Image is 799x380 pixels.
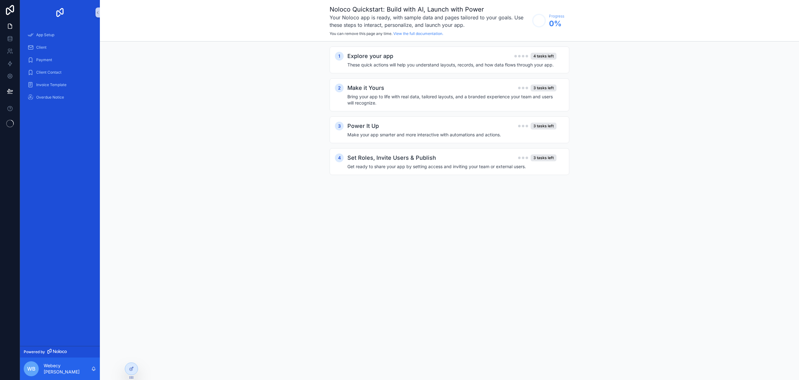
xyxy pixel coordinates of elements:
[24,67,96,78] a: Client Contact
[36,45,47,50] span: Client
[36,70,61,75] span: Client Contact
[549,14,564,19] span: Progress
[36,32,54,37] span: App Setup
[55,7,65,17] img: App logo
[330,5,529,14] h1: Noloco Quickstart: Build with AI, Launch with Power
[20,25,100,111] div: scrollable content
[20,346,100,358] a: Powered by
[24,54,96,66] a: Payment
[24,42,96,53] a: Client
[393,31,443,36] a: View the full documentation.
[330,31,392,36] span: You can remove this page any time.
[24,29,96,41] a: App Setup
[36,95,64,100] span: Overdue Notice
[549,19,564,29] span: 0 %
[330,14,529,29] h3: Your Noloco app is ready, with sample data and pages tailored to your goals. Use these steps to i...
[24,349,45,354] span: Powered by
[36,82,66,87] span: Invoice Template
[24,92,96,103] a: Overdue Notice
[24,79,96,90] a: Invoice Template
[36,57,52,62] span: Payment
[27,365,36,373] span: WB
[44,363,91,375] p: Webecy [PERSON_NAME]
